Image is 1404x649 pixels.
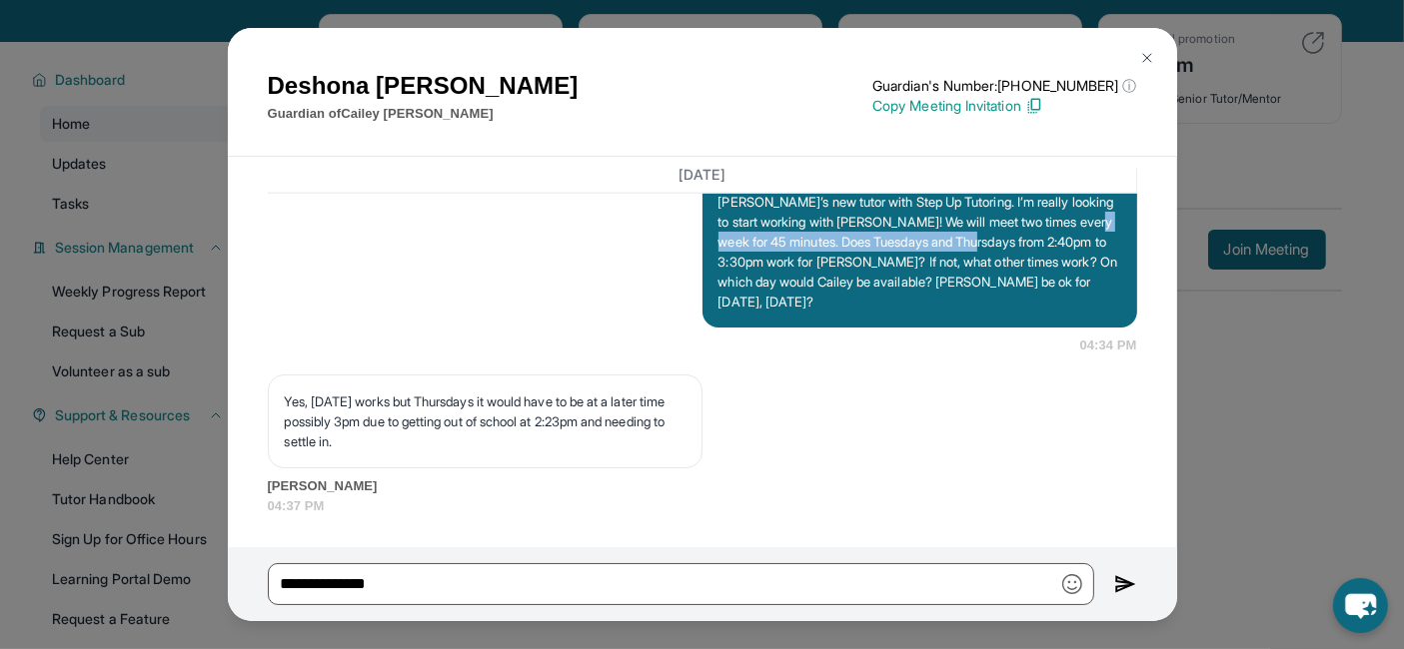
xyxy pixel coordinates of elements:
[718,172,1121,312] p: Hello, MS [PERSON_NAME] I’m [PERSON_NAME], [PERSON_NAME]’s new tutor with Step Up Tutoring. I’m r...
[268,165,1137,185] h3: [DATE]
[285,391,686,451] p: Yes, [DATE] works but Thursdays it would have to be at a later time possibly 3pm due to getting o...
[1333,578,1388,633] button: chat-button
[268,476,1137,496] span: [PERSON_NAME]
[1114,572,1137,596] img: Send icon
[1025,97,1043,115] img: Copy Icon
[268,68,579,104] h1: Deshona [PERSON_NAME]
[872,96,1136,116] p: Copy Meeting Invitation
[1139,50,1155,66] img: Close Icon
[1080,335,1137,355] span: 04:34 PM
[1062,574,1082,594] img: Emoji
[268,496,1137,516] span: 04:37 PM
[1122,76,1136,96] span: ⓘ
[872,76,1136,96] p: Guardian's Number: [PHONE_NUMBER]
[268,104,579,124] p: Guardian of Cailey [PERSON_NAME]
